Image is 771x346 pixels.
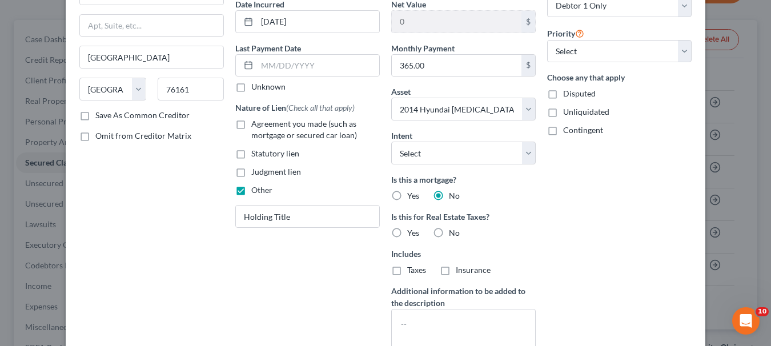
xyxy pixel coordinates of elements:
input: 0.00 [392,55,521,77]
span: 10 [756,307,769,316]
h1: Operator [55,11,96,19]
input: Enter city... [80,46,223,68]
input: 0.00 [392,11,521,33]
label: Priority [547,26,584,40]
div: You should be all set now, [PERSON_NAME]! I just heard back from [PERSON_NAME] with the go-ahead [9,142,187,200]
span: Agreement you made (such as mortgage or secured car loan) [251,119,357,140]
button: Send a message… [196,254,214,272]
div: It worked - thanks! [135,216,210,228]
span: No [449,191,460,200]
button: go back [7,5,29,26]
div: Hi [PERSON_NAME]! ​ I’ve reviewed the error message and already sent it over to Xactus, our credi... [18,14,178,92]
div: Thanks! [178,115,210,126]
span: Other [251,185,272,195]
span: Yes [407,228,419,238]
div: $ [521,55,535,77]
span: Taxes [407,265,426,275]
label: Additional information to be added to the description [391,285,536,309]
button: Start recording [73,259,82,268]
input: MM/DD/YYYY [257,55,379,77]
span: Judgment lien [251,167,301,176]
label: Save As Common Creditor [95,110,190,121]
div: It worked - thanks! [126,210,219,235]
div: Thanks! [169,108,219,133]
span: Statutory lien [251,148,299,158]
label: Monthly Payment [391,42,455,54]
button: Home [179,5,200,26]
label: Is this a mortgage? [391,174,536,186]
span: Asset [391,87,411,96]
label: Choose any that apply [547,71,692,83]
span: Unliquidated [563,107,609,116]
input: Enter zip... [158,78,224,100]
button: Emoji picker [18,259,27,268]
label: Unknown [251,81,286,92]
button: Gif picker [36,259,45,268]
span: Insurance [456,265,491,275]
span: No [449,228,460,238]
iframe: Intercom live chat [732,307,760,335]
label: Last Payment Date [235,42,301,54]
div: $ [521,11,535,33]
div: Sally says… [9,210,219,244]
span: Yes [407,191,419,200]
input: MM/DD/YYYY [257,11,379,33]
span: Omit from Creditor Matrix [95,131,191,140]
img: Profile image for Operator [33,6,51,25]
div: You should be all set now, [PERSON_NAME]! I just heard back from [PERSON_NAME] with the go-ahead [18,149,178,194]
input: Specify... [236,206,379,227]
label: Nature of Lien [235,102,355,114]
span: Disputed [563,88,596,98]
label: Is this for Real Estate Taxes? [391,211,536,223]
div: Emma says… [9,142,219,210]
textarea: Message… [10,235,219,254]
span: Contingent [563,125,603,135]
div: Emma says… [9,7,219,108]
span: (Check all that apply) [286,103,355,112]
input: Apt, Suite, etc... [80,15,223,37]
div: Sally says… [9,108,219,142]
div: Hi [PERSON_NAME]!​I’ve reviewed the error message and already sent it over to Xactus, our credit ... [9,7,187,99]
label: Includes [391,248,536,260]
button: Upload attachment [54,259,63,268]
label: Intent [391,130,412,142]
div: Close [200,5,221,25]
